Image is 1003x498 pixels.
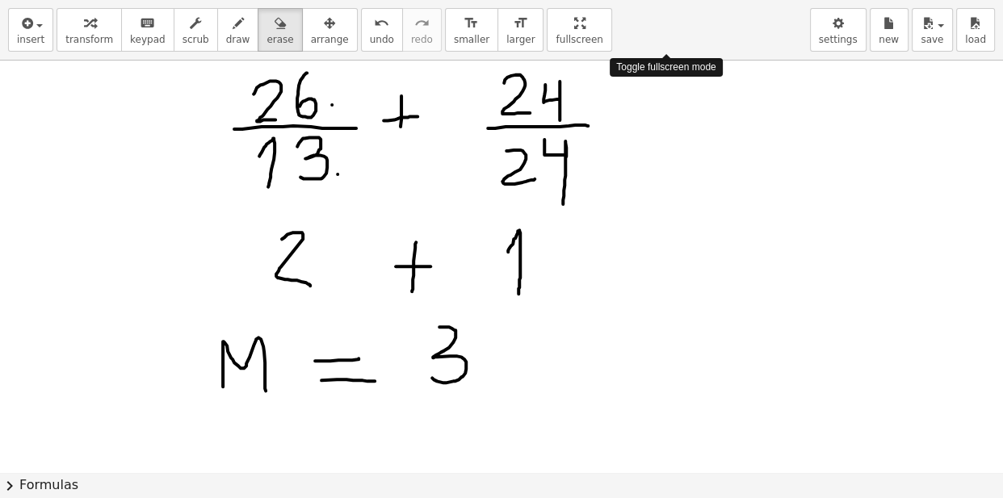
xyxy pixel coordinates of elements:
[965,34,986,45] span: load
[183,34,209,45] span: scrub
[8,8,53,52] button: insert
[121,8,174,52] button: keyboardkeypad
[402,8,442,52] button: redoredo
[414,14,430,33] i: redo
[810,8,867,52] button: settings
[610,58,722,77] div: Toggle fullscreen mode
[956,8,995,52] button: load
[65,34,113,45] span: transform
[266,34,293,45] span: erase
[547,8,611,52] button: fullscreen
[140,14,155,33] i: keyboard
[454,34,489,45] span: smaller
[311,34,349,45] span: arrange
[57,8,122,52] button: transform
[217,8,259,52] button: draw
[226,34,250,45] span: draw
[445,8,498,52] button: format_sizesmaller
[497,8,543,52] button: format_sizelarger
[302,8,358,52] button: arrange
[870,8,909,52] button: new
[464,14,479,33] i: format_size
[370,34,394,45] span: undo
[921,34,943,45] span: save
[912,8,953,52] button: save
[506,34,535,45] span: larger
[17,34,44,45] span: insert
[374,14,389,33] i: undo
[130,34,166,45] span: keypad
[556,34,602,45] span: fullscreen
[819,34,858,45] span: settings
[361,8,403,52] button: undoundo
[879,34,899,45] span: new
[174,8,218,52] button: scrub
[411,34,433,45] span: redo
[513,14,528,33] i: format_size
[258,8,302,52] button: erase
